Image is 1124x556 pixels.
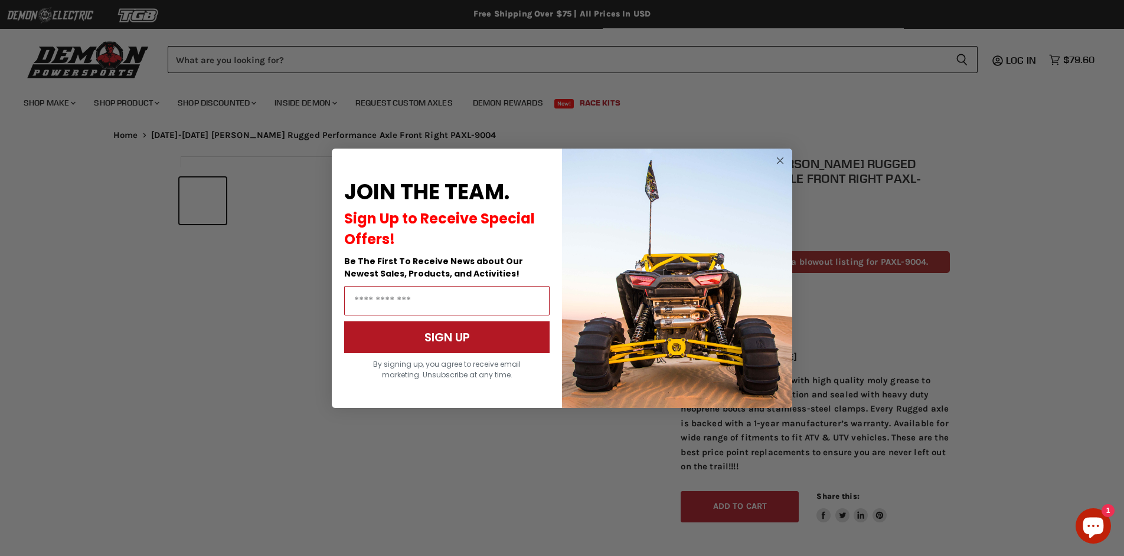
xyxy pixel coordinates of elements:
[344,286,550,315] input: Email Address
[344,209,535,249] span: Sign Up to Receive Special Offers!
[1072,508,1115,547] inbox-online-store-chat: Shopify online store chat
[773,153,788,168] button: Close dialog
[344,177,509,207] span: JOIN THE TEAM.
[344,321,550,353] button: SIGN UP
[344,255,523,279] span: Be The First To Receive News about Our Newest Sales, Products, and Activities!
[562,149,792,408] img: a9095488-b6e7-41ba-879d-588abfab540b.jpeg
[373,359,521,380] span: By signing up, you agree to receive email marketing. Unsubscribe at any time.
